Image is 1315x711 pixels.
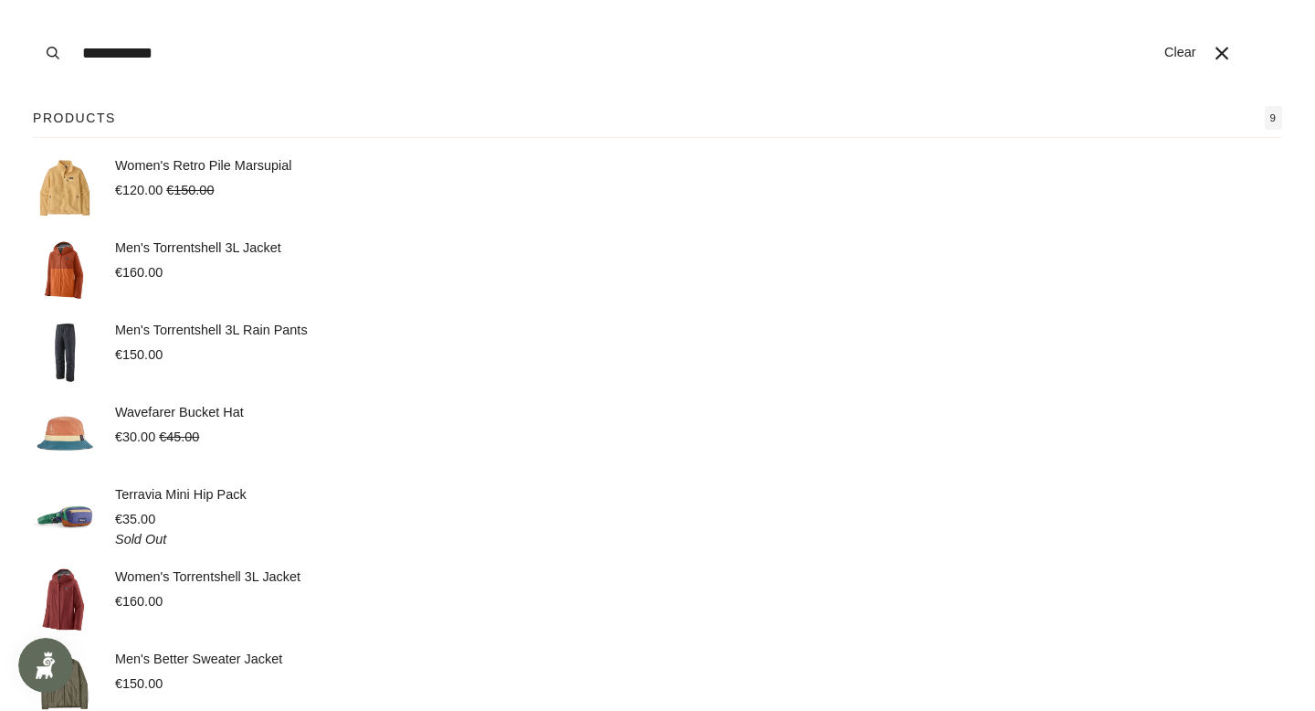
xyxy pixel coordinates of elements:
a: Women's Torrentshell 3L Jacket €160.00 [33,568,1282,631]
span: €150.00 [115,676,163,691]
span: €45.00 [159,430,199,444]
img: Women's Retro Pile Marsupial [33,156,97,220]
img: Men's Torrentshell 3L Jacket [33,239,97,302]
em: Sold Out [115,532,166,547]
p: Products [33,109,116,128]
a: Women's Retro Pile Marsupial €120.00 €150.00 [33,156,1282,220]
img: Women's Torrentshell 3L Jacket [33,568,97,631]
span: €160.00 [115,594,163,609]
img: Wavefarer Bucket Hat [33,403,97,467]
span: €35.00 [115,512,155,526]
span: €160.00 [115,265,163,280]
a: Terravia Mini Hip Pack €35.00 Sold Out [33,485,1282,549]
span: 9 [1265,106,1282,130]
span: €150.00 [115,347,163,362]
p: Terravia Mini Hip Pack [115,485,247,505]
p: Men's Better Sweater Jacket [115,650,282,670]
img: Terravia Mini Hip Pack [33,485,97,549]
p: Wavefarer Bucket Hat [115,403,244,423]
a: Men's Torrentshell 3L Jacket €160.00 [33,239,1282,302]
iframe: Button to open loyalty program pop-up [18,638,73,693]
img: Men's Torrentshell 3L Rain Pants [33,321,97,385]
span: €30.00 [115,430,155,444]
a: Wavefarer Bucket Hat €30.00 €45.00 [33,403,1282,467]
p: Men's Torrentshell 3L Jacket [115,239,281,259]
p: Men's Torrentshell 3L Rain Pants [115,321,308,341]
p: Women's Retro Pile Marsupial [115,156,291,176]
a: Men's Torrentshell 3L Rain Pants €150.00 [33,321,1282,385]
span: €150.00 [166,183,214,197]
p: Women's Torrentshell 3L Jacket [115,568,300,588]
span: €120.00 [115,183,163,197]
